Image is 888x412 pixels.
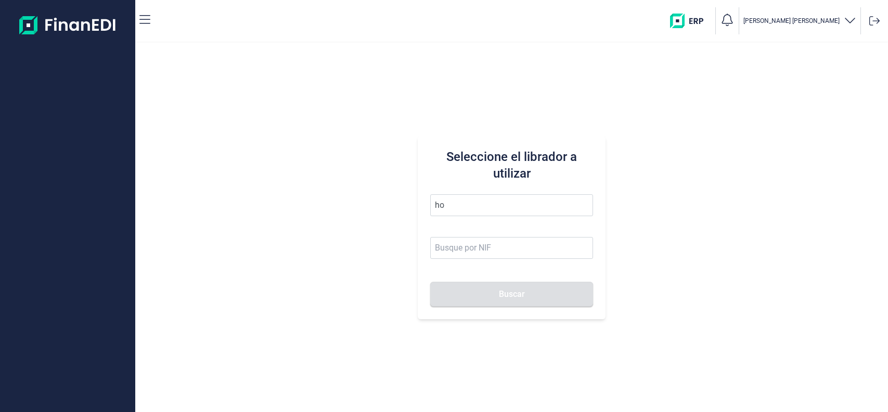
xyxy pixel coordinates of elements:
[430,148,594,182] h3: Seleccione el librador a utilizar
[19,8,117,42] img: Logo de aplicación
[499,290,525,298] span: Buscar
[670,14,711,28] img: erp
[430,282,594,307] button: Buscar
[430,237,594,259] input: Busque por NIF
[743,17,840,25] p: [PERSON_NAME] [PERSON_NAME]
[430,194,594,216] input: Seleccione la razón social
[743,14,856,29] button: [PERSON_NAME] [PERSON_NAME]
